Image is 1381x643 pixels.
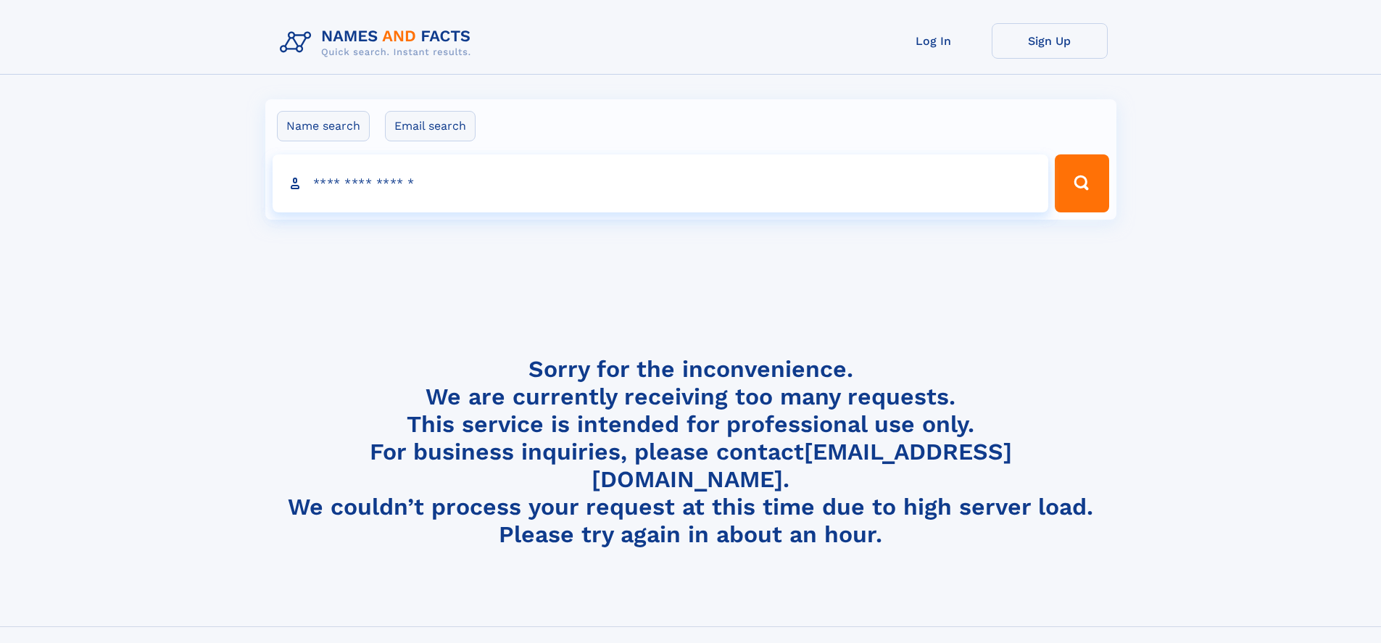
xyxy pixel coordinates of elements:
[876,23,992,59] a: Log In
[274,23,483,62] img: Logo Names and Facts
[592,438,1012,493] a: [EMAIL_ADDRESS][DOMAIN_NAME]
[274,355,1108,549] h4: Sorry for the inconvenience. We are currently receiving too many requests. This service is intend...
[385,111,476,141] label: Email search
[992,23,1108,59] a: Sign Up
[277,111,370,141] label: Name search
[1055,154,1108,212] button: Search Button
[273,154,1049,212] input: search input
